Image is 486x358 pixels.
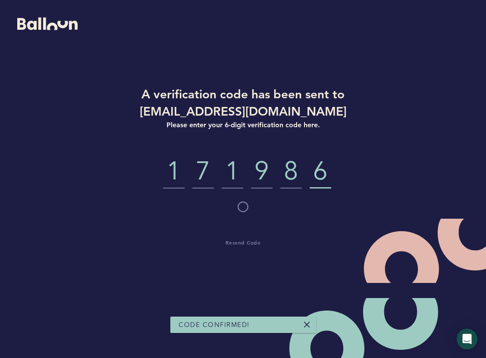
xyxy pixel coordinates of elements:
[457,329,477,349] div: Open Intercom Messenger
[222,156,243,188] input: Code digit 3
[310,156,331,188] input: Code digit 6
[192,156,214,188] input: Code digit 2
[251,156,273,188] input: Code digit 4
[280,156,302,188] input: Code digit 5
[170,317,316,333] div: Code Confirmed!
[163,156,185,188] input: Code digit 1
[128,120,358,130] h4: Please enter your 6-digit verification code here.
[226,239,261,246] span: Resend Code
[226,238,261,247] button: Resend Code
[128,85,358,120] h1: A verification code has been sent to [EMAIL_ADDRESS][DOMAIN_NAME]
